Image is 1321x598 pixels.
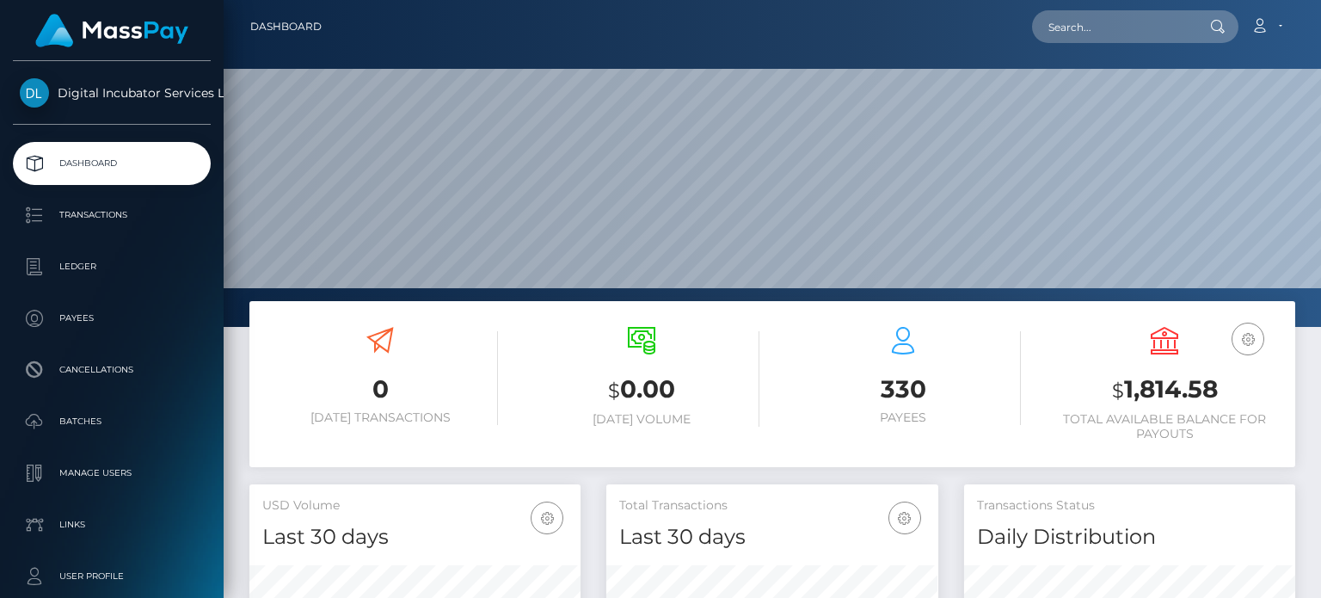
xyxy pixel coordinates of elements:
[977,497,1282,515] h5: Transactions Status
[20,78,49,108] img: Digital Incubator Services Limited
[262,373,498,406] h3: 0
[262,410,498,425] h6: [DATE] Transactions
[619,522,925,552] h4: Last 30 days
[20,357,204,383] p: Cancellations
[1047,412,1282,441] h6: Total Available Balance for Payouts
[20,460,204,486] p: Manage Users
[13,452,211,495] a: Manage Users
[20,512,204,538] p: Links
[13,85,211,101] span: Digital Incubator Services Limited
[1032,10,1194,43] input: Search...
[1047,373,1282,408] h3: 1,814.58
[262,522,568,552] h4: Last 30 days
[262,497,568,515] h5: USD Volume
[13,194,211,237] a: Transactions
[977,522,1282,552] h4: Daily Distribution
[13,245,211,288] a: Ledger
[20,409,204,435] p: Batches
[13,142,211,185] a: Dashboard
[250,9,322,45] a: Dashboard
[524,373,759,408] h3: 0.00
[13,297,211,340] a: Payees
[619,497,925,515] h5: Total Transactions
[785,373,1021,406] h3: 330
[35,14,188,47] img: MassPay Logo
[20,151,204,176] p: Dashboard
[20,305,204,331] p: Payees
[13,555,211,598] a: User Profile
[13,348,211,391] a: Cancellations
[1112,379,1124,403] small: $
[20,202,204,228] p: Transactions
[13,400,211,443] a: Batches
[524,412,759,427] h6: [DATE] Volume
[20,254,204,280] p: Ledger
[608,379,620,403] small: $
[20,564,204,589] p: User Profile
[785,410,1021,425] h6: Payees
[13,503,211,546] a: Links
